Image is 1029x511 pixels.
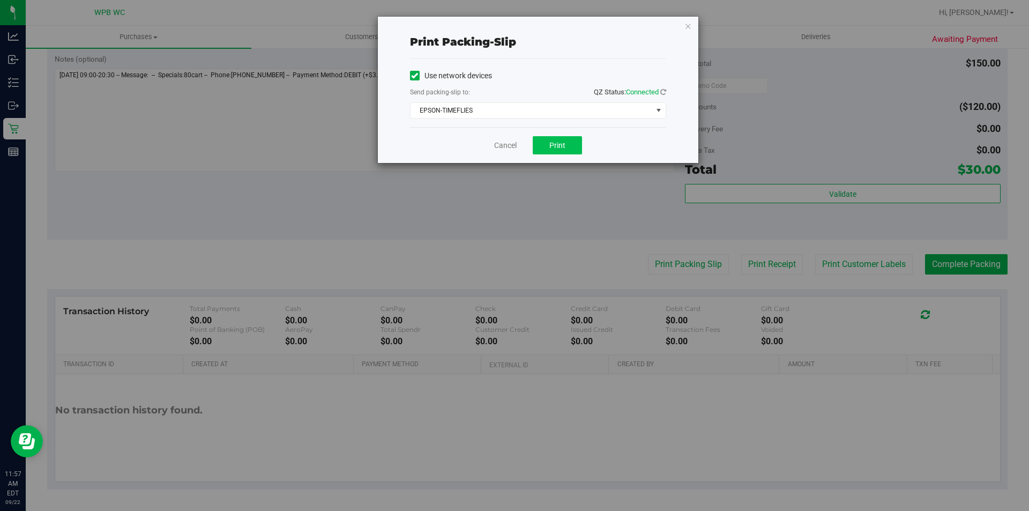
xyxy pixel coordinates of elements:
label: Use network devices [410,70,492,82]
a: Cancel [494,140,517,151]
span: Print [549,141,565,150]
span: EPSON-TIMEFLIES [411,103,652,118]
label: Send packing-slip to: [410,87,470,97]
iframe: Resource center [11,425,43,457]
span: Print packing-slip [410,35,516,48]
span: select [652,103,665,118]
span: QZ Status: [594,88,666,96]
button: Print [533,136,582,154]
span: Connected [626,88,659,96]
